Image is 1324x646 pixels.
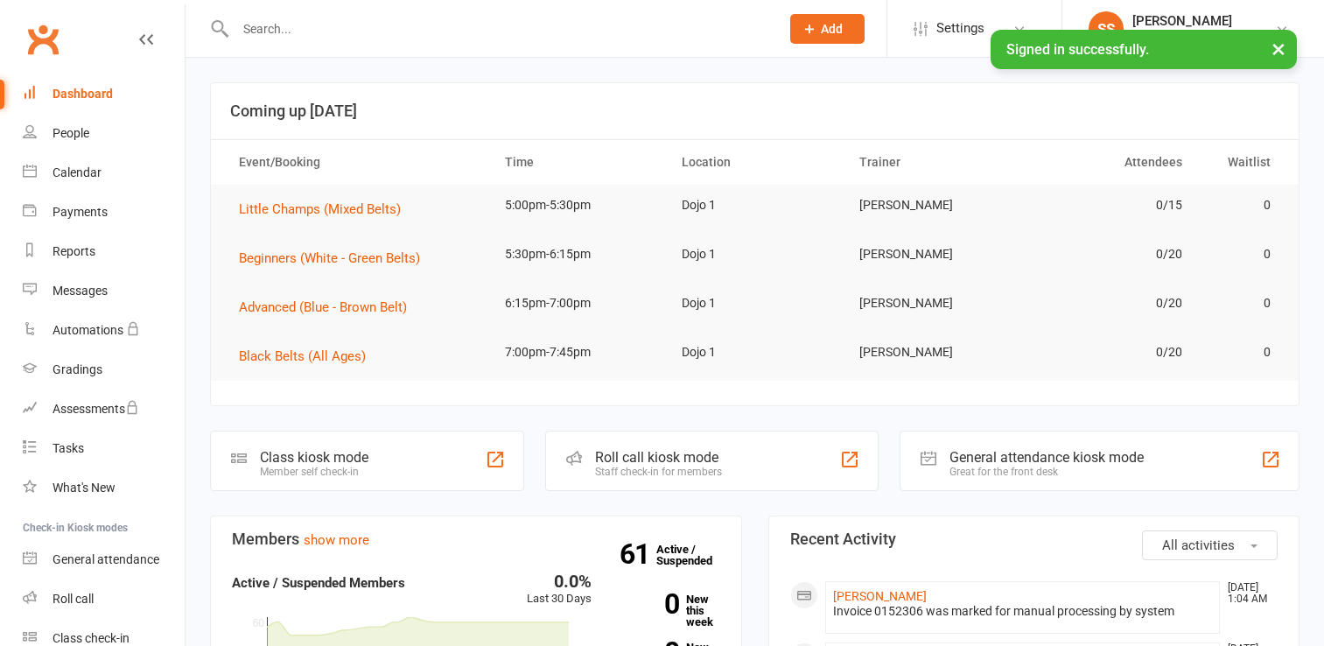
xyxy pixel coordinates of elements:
a: Roll call [23,579,185,619]
div: Invoice 0152306 was marked for manual processing by system [833,604,1213,619]
th: Event/Booking [223,140,489,185]
th: Location [666,140,844,185]
span: Signed in successfully. [1006,41,1149,58]
a: Clubworx [21,18,65,61]
div: Calendar [53,165,102,179]
div: General attendance kiosk mode [949,449,1144,466]
span: Add [821,22,843,36]
td: [PERSON_NAME] [844,234,1021,275]
th: Time [489,140,667,185]
div: Member self check-in [260,466,368,478]
button: Little Champs (Mixed Belts) [239,199,413,220]
a: Dashboard [23,74,185,114]
span: All activities [1162,537,1235,553]
td: 5:30pm-6:15pm [489,234,667,275]
div: Roll call kiosk mode [595,449,722,466]
div: Last 30 Days [527,572,592,608]
div: Payments [53,205,108,219]
td: 0 [1198,332,1286,373]
div: Roll call [53,592,94,606]
td: 5:00pm-5:30pm [489,185,667,226]
div: Staff check-in for members [595,466,722,478]
td: 7:00pm-7:45pm [489,332,667,373]
th: Waitlist [1198,140,1286,185]
a: show more [304,532,369,548]
a: Automations [23,311,185,350]
h3: Recent Activity [790,530,1278,548]
td: Dojo 1 [666,332,844,373]
span: Advanced (Blue - Brown Belt) [239,299,407,315]
td: Dojo 1 [666,283,844,324]
a: Assessments [23,390,185,429]
div: 0.0% [527,572,592,590]
button: Advanced (Blue - Brown Belt) [239,297,419,318]
div: Gradings [53,362,102,376]
a: Messages [23,271,185,311]
span: Black Belts (All Ages) [239,348,366,364]
input: Search... [230,17,767,41]
a: General attendance kiosk mode [23,540,185,579]
td: [PERSON_NAME] [844,283,1021,324]
div: Messages [53,284,108,298]
strong: Active / Suspended Members [232,575,405,591]
h3: Members [232,530,720,548]
a: Calendar [23,153,185,193]
a: 0New this week [618,593,720,628]
strong: 0 [618,591,679,617]
button: × [1263,30,1294,67]
div: Dashboard [53,87,113,101]
div: Tasks [53,441,84,455]
div: People [53,126,89,140]
button: Beginners (White - Green Belts) [239,248,432,269]
a: People [23,114,185,153]
a: 61Active / Suspended [656,530,733,579]
button: Black Belts (All Ages) [239,346,378,367]
strong: 61 [620,541,656,567]
td: 0 [1198,283,1286,324]
a: Gradings [23,350,185,390]
span: Settings [936,9,984,48]
td: 0/20 [1020,283,1198,324]
div: Great for the front desk [949,466,1144,478]
td: 0 [1198,185,1286,226]
a: What's New [23,468,185,508]
th: Attendees [1020,140,1198,185]
div: Wellness Martial Arts [1132,29,1246,45]
a: Tasks [23,429,185,468]
td: [PERSON_NAME] [844,332,1021,373]
div: Assessments [53,402,139,416]
td: Dojo 1 [666,234,844,275]
a: [PERSON_NAME] [833,589,927,603]
div: Automations [53,323,123,337]
button: Add [790,14,865,44]
td: 6:15pm-7:00pm [489,283,667,324]
span: Little Champs (Mixed Belts) [239,201,401,217]
div: [PERSON_NAME] [1132,13,1246,29]
div: General attendance [53,552,159,566]
time: [DATE] 1:04 AM [1219,582,1277,605]
div: SS [1089,11,1124,46]
span: Beginners (White - Green Belts) [239,250,420,266]
div: Class check-in [53,631,130,645]
div: Class kiosk mode [260,449,368,466]
td: [PERSON_NAME] [844,185,1021,226]
td: 0/20 [1020,332,1198,373]
a: Reports [23,232,185,271]
a: Payments [23,193,185,232]
div: Reports [53,244,95,258]
td: 0/20 [1020,234,1198,275]
td: 0/15 [1020,185,1198,226]
td: Dojo 1 [666,185,844,226]
div: What's New [53,481,116,495]
h3: Coming up [DATE] [230,102,1279,120]
button: All activities [1142,530,1278,560]
td: 0 [1198,234,1286,275]
th: Trainer [844,140,1021,185]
